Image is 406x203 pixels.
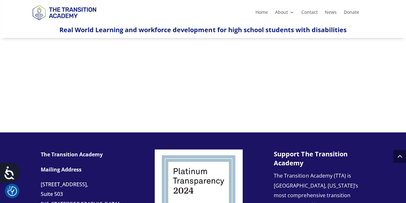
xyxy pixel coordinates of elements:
img: Revisit consent button [7,186,17,196]
button: Cookie Settings [7,186,17,196]
span: Real World Learning and workforce development for high school students with disabilities [59,25,346,34]
strong: Mailing Address [41,166,82,173]
div: Suite 503 [41,189,137,199]
strong: The Transition Academy [41,151,103,158]
a: Donate [343,10,359,17]
div: [STREET_ADDRESS], [41,180,137,189]
img: TTA Brand_TTA Primary Logo_Horizontal_Light BG [30,1,99,24]
a: Logo-Noticias [30,19,99,25]
a: Contact [301,10,317,17]
a: News [324,10,336,17]
h3: Support The Transition Academy [274,150,360,171]
a: Home [255,10,268,17]
a: About [275,10,294,17]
